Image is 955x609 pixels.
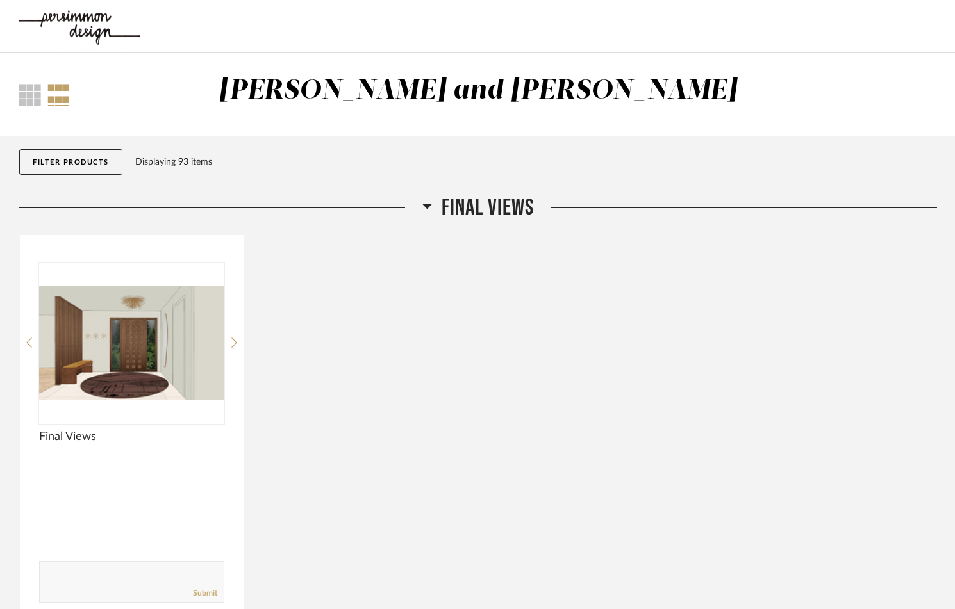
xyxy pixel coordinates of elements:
[39,263,224,423] img: undefined
[19,149,122,175] button: Filter Products
[39,430,224,444] span: Final Views
[19,1,140,52] img: 8f94f56a-8f03-4d02-937a-b53695e77c88.jpg
[442,194,534,222] span: Final Views
[219,77,737,104] div: [PERSON_NAME] and [PERSON_NAME]
[135,155,931,169] div: Displaying 93 items
[193,588,217,599] a: Submit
